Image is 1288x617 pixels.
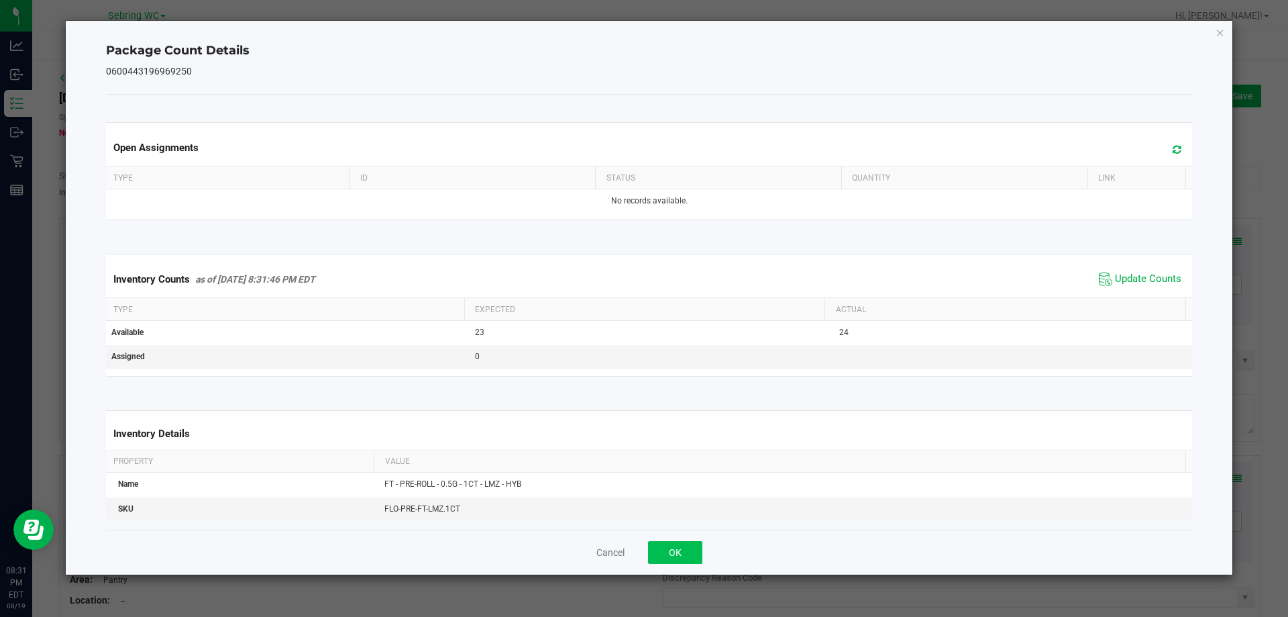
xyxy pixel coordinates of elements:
td: No records available. [103,189,1195,213]
span: FT - PRE-ROLL - 0.5G - 1CT - LMZ - HYB [384,479,521,489]
span: SKU [118,504,133,514]
span: Expected [475,305,515,314]
span: Name [118,479,138,489]
span: 0 [475,352,480,361]
h5: 0600443196969250 [106,66,1193,77]
span: Inventory Counts [113,273,190,285]
span: Link [1098,173,1116,183]
span: Status [606,173,635,183]
button: OK [648,541,702,564]
span: Type [113,305,133,314]
span: Update Counts [1115,273,1181,286]
span: Value [385,457,410,466]
iframe: Resource center [13,510,54,550]
span: ID [360,173,368,183]
button: Close [1216,24,1225,40]
span: Open Assignments [113,142,199,154]
button: Cancel [596,546,625,559]
span: Type [113,173,133,183]
span: Actual [836,305,866,314]
span: Available [111,328,144,337]
span: 24 [839,328,849,337]
span: as of [DATE] 8:31:46 PM EDT [195,274,315,285]
span: 23 [475,328,484,337]
span: Assigned [111,352,145,361]
span: Inventory Details [113,428,190,440]
span: Quantity [852,173,890,183]
span: Property [113,457,153,466]
span: FLO-PRE-FT-LMZ.1CT [384,504,460,514]
h4: Package Count Details [106,42,1193,60]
